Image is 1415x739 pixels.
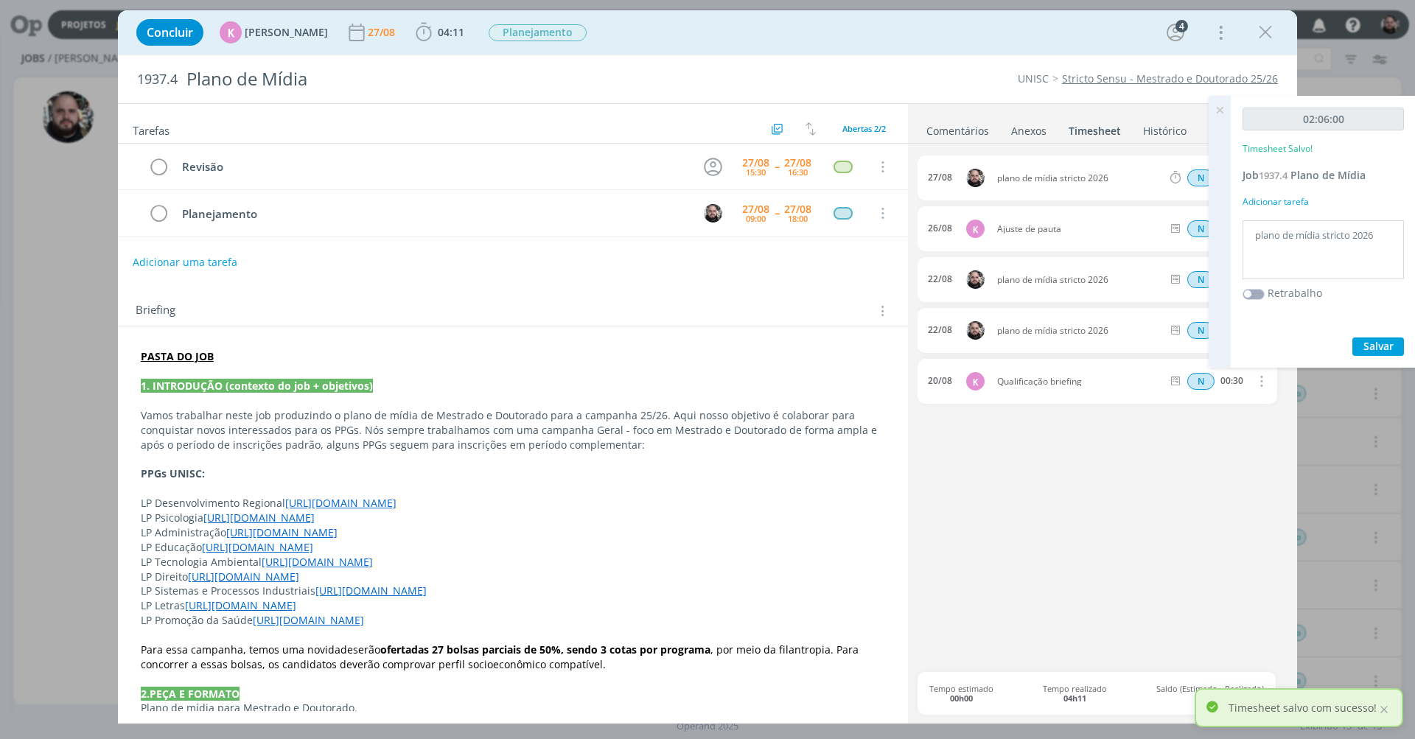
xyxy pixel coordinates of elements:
[1259,169,1288,182] span: 1937.4
[928,376,952,386] div: 20/08
[1187,220,1215,237] span: N
[141,642,862,671] span: , por meio da filantropia. Para concorrer a essas bolsas, os candidatos deverão comprovar perfil ...
[746,168,766,176] div: 15:30
[966,220,985,238] div: K
[220,21,328,43] button: K[PERSON_NAME]
[1164,21,1187,44] button: 4
[175,158,690,176] div: Revisão
[742,204,769,214] div: 27/08
[185,598,296,612] a: [URL][DOMAIN_NAME]
[141,379,373,393] strong: 1. INTRODUÇÃO (contexto do job + objetivos)
[775,208,779,218] span: --
[141,349,214,363] a: PASTA DO JOB
[966,372,985,390] div: K
[141,540,885,555] p: LP Educação
[929,684,993,703] span: Tempo estimado
[141,584,885,598] p: LP Sistemas e Processos Industriais
[141,642,353,656] span: Para essa campanha, temos uma novidade
[1011,124,1047,139] div: Anexos
[842,123,886,134] span: Abertas 2/2
[1220,376,1243,386] div: 00:30
[1187,271,1215,288] span: N
[784,158,811,168] div: 27/08
[1156,684,1264,703] span: Saldo (Estimado - Realizado)
[262,555,373,569] a: [URL][DOMAIN_NAME]
[991,377,1167,386] span: Qualificação briefing
[147,27,193,38] span: Concluir
[141,555,885,570] p: LP Tecnologia Ambiental
[141,701,357,715] span: Plano de mídia para Mestrado e Doutorado.
[704,204,722,223] img: G
[966,321,985,340] img: G
[380,642,710,656] strong: ofertadas 27 bolsas parciais de 50%, sendo 3 cotas por programa
[141,496,885,511] p: LP Desenvolvimento Regional
[188,570,299,584] a: [URL][DOMAIN_NAME]
[285,496,396,510] a: [URL][DOMAIN_NAME]
[1243,142,1313,155] p: Timesheet Salvo!
[966,169,985,187] img: G
[315,584,427,598] a: [URL][DOMAIN_NAME]
[141,466,205,480] strong: PPGs UNISC:
[253,613,364,627] a: [URL][DOMAIN_NAME]
[226,525,338,539] a: [URL][DOMAIN_NAME]
[118,10,1297,724] div: dialog
[203,511,315,525] a: [URL][DOMAIN_NAME]
[133,120,170,138] span: Tarefas
[926,117,990,139] a: Comentários
[368,27,398,38] div: 27/08
[488,24,587,42] button: Planejamento
[1187,169,1215,186] span: N
[742,158,769,168] div: 27/08
[220,21,242,43] div: K
[1068,117,1122,139] a: Timesheet
[1142,117,1187,139] a: Histórico
[141,598,885,613] p: LP Letras
[928,223,952,234] div: 26/08
[1187,271,1215,288] div: Horas normais
[136,301,175,321] span: Briefing
[202,540,313,554] a: [URL][DOMAIN_NAME]
[1187,373,1215,390] div: Horas normais
[928,274,952,284] div: 22/08
[1268,285,1322,301] label: Retrabalho
[806,122,816,136] img: arrow-down-up.svg
[1363,339,1394,353] span: Salvar
[1352,337,1404,356] button: Salvar
[136,19,203,46] button: Concluir
[141,511,885,525] p: LP Psicologia
[991,225,1167,234] span: Ajuste de pauta
[141,687,240,701] strong: 2.PEÇA E FORMATO
[950,693,973,704] b: 00h00
[1043,684,1107,703] span: Tempo realizado
[1187,373,1215,390] span: N
[181,61,797,97] div: Plano de Mídia
[175,205,690,223] div: Planejamento
[991,276,1167,284] span: plano de mídia stricto 2026
[141,570,885,584] p: LP Direito
[788,214,808,223] div: 18:00
[788,168,808,176] div: 16:30
[928,325,952,335] div: 22/08
[1243,195,1404,209] div: Adicionar tarefa
[141,613,885,628] p: LP Promoção da Saúde
[137,71,178,88] span: 1937.4
[1290,168,1366,182] span: Plano de Mídia
[412,21,468,44] button: 04:11
[1063,693,1086,704] b: 04h11
[1018,71,1049,85] a: UNISC
[1175,20,1188,32] div: 4
[141,525,885,540] p: LP Administração
[991,174,1167,183] span: plano de mídia stricto 2026
[1243,168,1366,182] a: Job1937.4Plano de Mídia
[775,161,779,172] span: --
[966,270,985,289] img: G
[1229,700,1377,715] p: Timesheet salvo com sucesso!
[132,249,238,276] button: Adicionar uma tarefa
[702,202,724,224] button: G
[1187,322,1215,339] span: N
[353,642,380,656] span: serão
[245,27,328,38] span: [PERSON_NAME]
[1187,322,1215,339] div: Horas normais
[141,408,885,452] p: Vamos trabalhar neste job produzindo o plano de mídia de Mestrado e Doutorado para a campanha 25/...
